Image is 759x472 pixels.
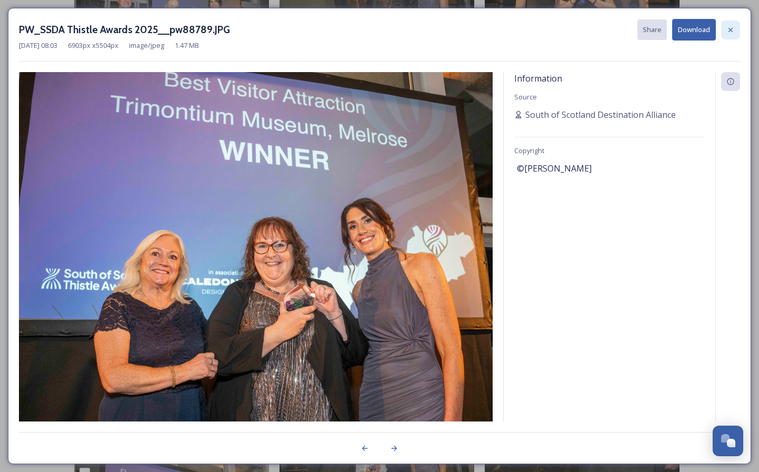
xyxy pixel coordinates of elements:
[514,146,544,155] span: Copyright
[637,19,667,40] button: Share
[129,41,164,51] span: image/jpeg
[517,162,592,175] span: ©[PERSON_NAME]
[713,426,743,456] button: Open Chat
[68,41,118,51] span: 6903 px x 5504 px
[672,19,716,41] button: Download
[175,41,199,51] span: 1.47 MB
[525,108,676,121] span: South of Scotland Destination Alliance
[514,92,537,102] span: Source
[514,73,562,84] span: Information
[19,22,230,37] h3: PW_SSDA Thistle Awards 2025__pw88789.JPG
[19,72,493,449] img: PW_SSDA%20Thistle%20Awards%202025__pw88789.JPG
[19,41,57,51] span: [DATE] 08:03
